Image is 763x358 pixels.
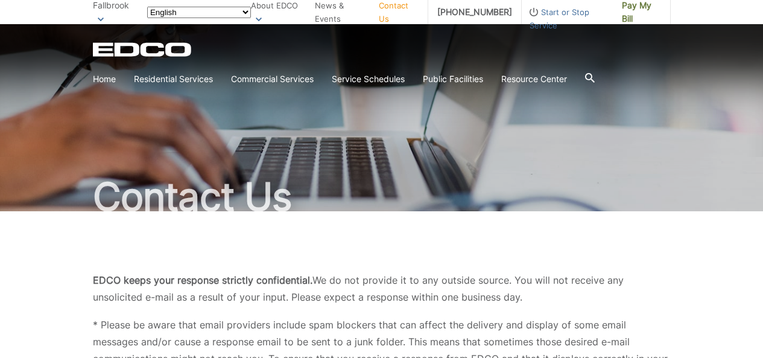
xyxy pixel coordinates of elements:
[93,42,193,57] a: EDCD logo. Return to the homepage.
[93,177,671,216] h1: Contact Us
[501,72,567,86] a: Resource Center
[134,72,213,86] a: Residential Services
[93,72,116,86] a: Home
[147,7,251,18] select: Select a language
[93,274,312,286] b: EDCO keeps your response strictly confidential.
[423,72,483,86] a: Public Facilities
[332,72,405,86] a: Service Schedules
[93,272,671,305] p: We do not provide it to any outside source. You will not receive any unsolicited e-mail as a resu...
[231,72,314,86] a: Commercial Services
